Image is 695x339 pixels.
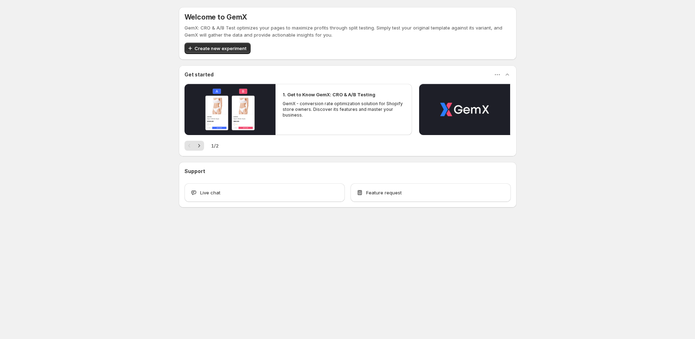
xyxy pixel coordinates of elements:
button: Play video [185,84,276,135]
h3: Support [185,168,205,175]
p: GemX - conversion rate optimization solution for Shopify store owners. Discover its features and ... [283,101,405,118]
h5: Welcome to GemX [185,13,247,21]
span: Feature request [366,189,402,196]
span: Create new experiment [194,45,246,52]
button: Next [194,141,204,151]
h3: Get started [185,71,214,78]
span: 1 / 2 [211,142,219,149]
nav: Pagination [185,141,204,151]
span: Live chat [200,189,220,196]
h2: 1. Get to Know GemX: CRO & A/B Testing [283,91,375,98]
button: Play video [419,84,510,135]
button: Create new experiment [185,43,251,54]
p: GemX: CRO & A/B Test optimizes your pages to maximize profits through split testing. Simply test ... [185,24,511,38]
